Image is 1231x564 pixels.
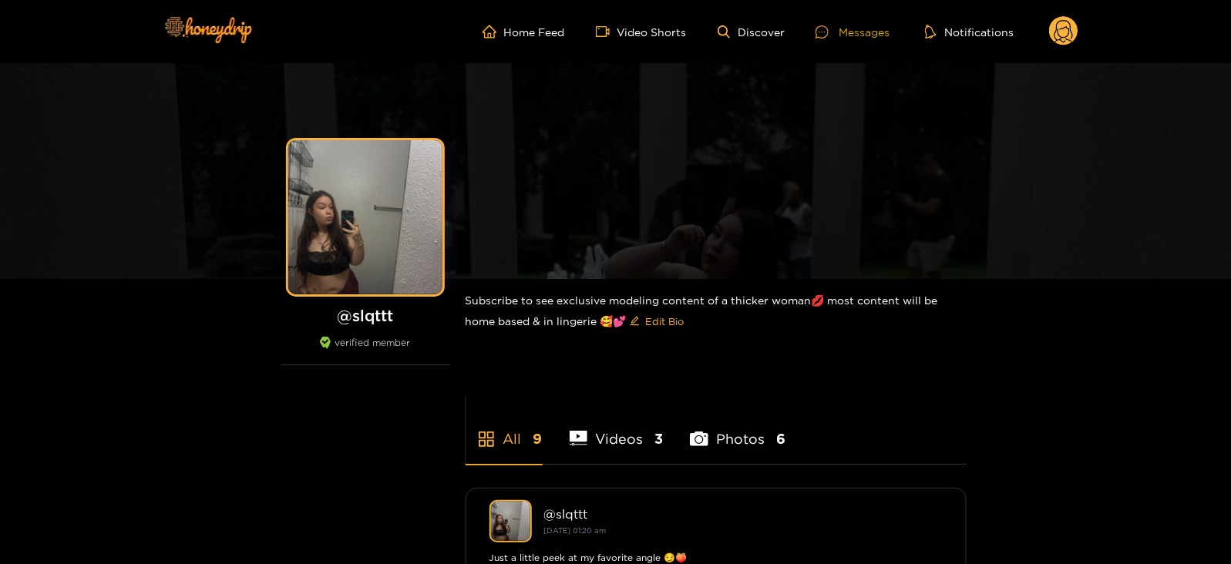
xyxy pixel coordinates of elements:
a: Home Feed [483,25,565,39]
span: Edit Bio [646,314,684,329]
span: 3 [654,429,663,448]
button: Notifications [920,24,1018,39]
li: Videos [570,394,664,464]
li: Photos [690,394,785,464]
small: [DATE] 01:20 am [544,526,607,535]
span: appstore [477,430,496,448]
span: 6 [776,429,785,448]
span: home [483,25,504,39]
li: All [466,394,543,464]
div: Subscribe to see exclusive modeling content of a thicker woman💋 most content will be home based &... [466,279,967,346]
span: edit [630,316,640,327]
button: editEdit Bio [627,309,688,334]
div: @ slqttt [544,507,943,521]
img: slqttt [489,500,532,542]
span: video-camera [596,25,617,39]
a: Discover [718,25,785,39]
div: verified member [281,337,450,365]
span: 9 [533,429,543,448]
a: Video Shorts [596,25,687,39]
h1: @ slqttt [281,306,450,325]
div: Messages [816,23,890,41]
